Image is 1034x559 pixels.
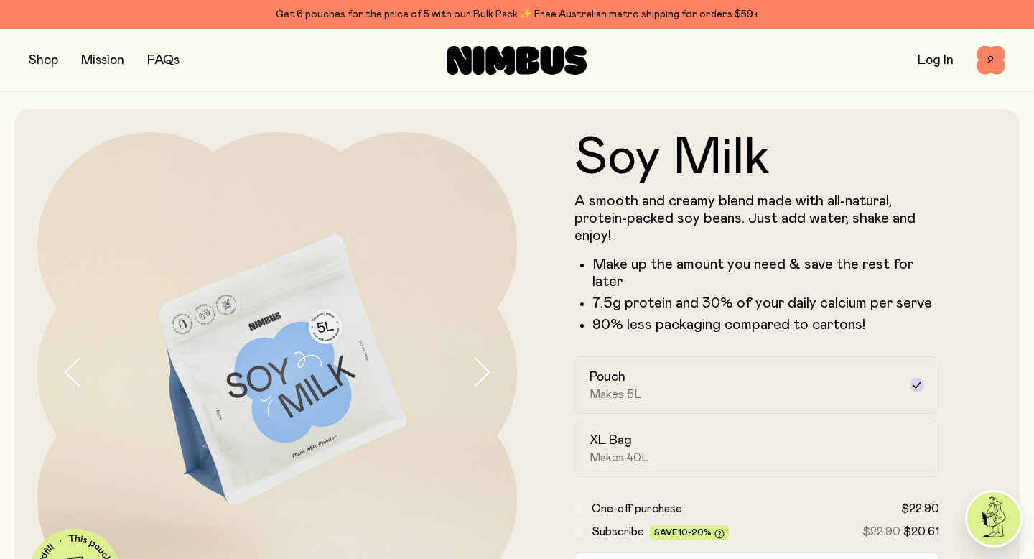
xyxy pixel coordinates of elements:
span: $22.90 [901,503,939,514]
span: $22.90 [862,526,900,537]
div: Get 6 pouches for the price of 5 with our Bulk Pack ✨ Free Australian metro shipping for orders $59+ [29,6,1005,23]
span: 10-20% [678,528,712,537]
p: A smooth and creamy blend made with all-natural, protein-packed soy beans. Just add water, shake ... [574,193,939,244]
h2: Pouch [590,369,625,386]
span: One-off purchase [592,503,682,514]
p: 90% less packaging compared to cartons! [592,316,939,333]
span: Makes 40L [590,451,649,465]
a: Log In [918,54,954,67]
button: 2 [977,46,1005,75]
span: Makes 5L [590,387,642,402]
span: Save [654,528,725,539]
li: Make up the amount you need & save the rest for later [592,256,939,290]
li: 7.5g protein and 30% of your daily calcium per serve [592,295,939,312]
img: agent [967,492,1020,545]
span: Subscribe [592,526,644,537]
a: FAQs [147,54,180,67]
a: Mission [81,54,124,67]
h2: XL Bag [590,432,632,449]
h1: Soy Milk [574,132,939,184]
span: $20.61 [903,526,939,537]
